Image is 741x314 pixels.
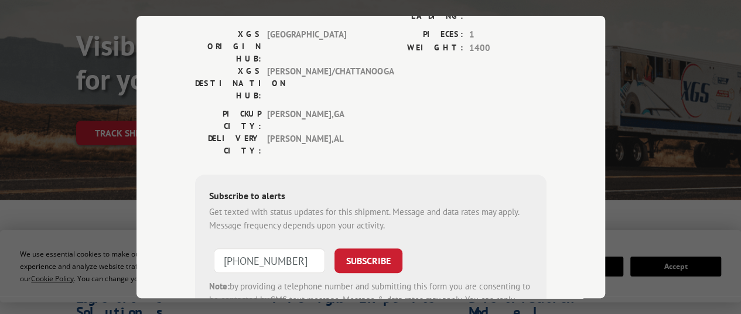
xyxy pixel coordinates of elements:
[195,132,261,157] label: DELIVERY CITY:
[195,108,261,132] label: PICKUP CITY:
[469,41,547,54] span: 1400
[267,132,346,157] span: [PERSON_NAME] , AL
[209,189,532,206] div: Subscribe to alerts
[371,28,463,42] label: PIECES:
[469,28,547,42] span: 1
[214,248,325,273] input: Phone Number
[267,28,346,65] span: [GEOGRAPHIC_DATA]
[267,108,346,132] span: [PERSON_NAME] , GA
[195,28,261,65] label: XGS ORIGIN HUB:
[195,65,261,102] label: XGS DESTINATION HUB:
[267,65,346,102] span: [PERSON_NAME]/CHATTANOOGA
[371,41,463,54] label: WEIGHT:
[209,206,532,232] div: Get texted with status updates for this shipment. Message and data rates may apply. Message frequ...
[209,281,230,292] strong: Note:
[334,248,402,273] button: SUBSCRIBE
